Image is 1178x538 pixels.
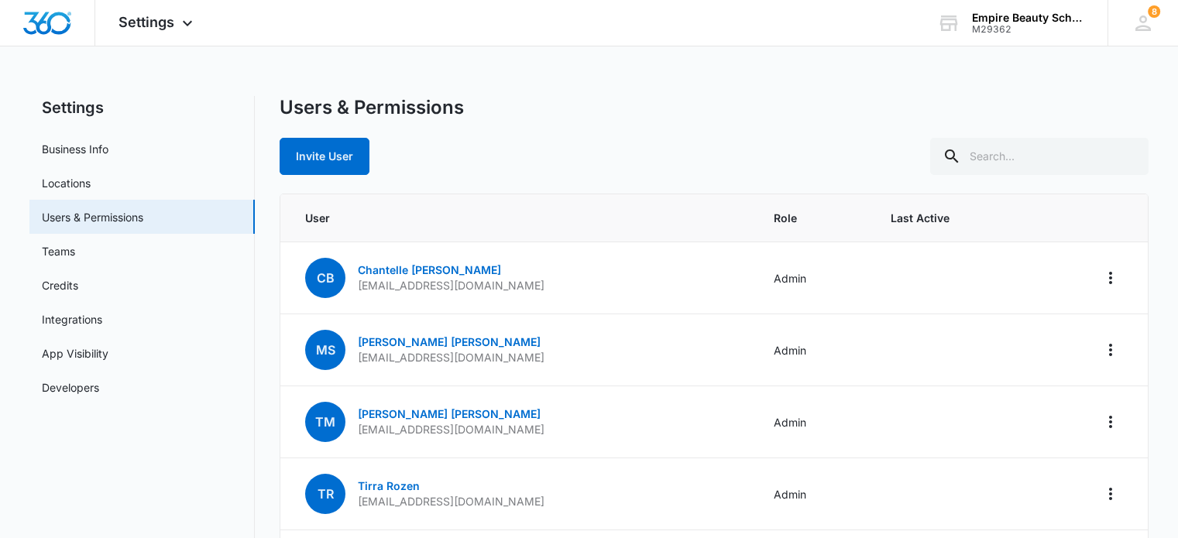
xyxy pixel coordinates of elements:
button: Actions [1098,409,1123,434]
a: Integrations [42,311,102,327]
span: Last Active [891,210,1015,226]
td: Admin [755,386,872,458]
a: Business Info [42,141,108,157]
td: Admin [755,458,872,530]
div: notifications count [1148,5,1160,18]
a: Chantelle [PERSON_NAME] [358,263,501,276]
td: Admin [755,242,872,314]
div: account name [972,12,1085,24]
a: Teams [42,243,75,259]
span: Settings [118,14,174,30]
a: Locations [42,175,91,191]
div: account id [972,24,1085,35]
a: Tirra Rozen [358,479,420,492]
span: TR [305,474,345,514]
p: [EMAIL_ADDRESS][DOMAIN_NAME] [358,278,544,293]
p: [EMAIL_ADDRESS][DOMAIN_NAME] [358,494,544,509]
button: Actions [1098,338,1123,362]
p: [EMAIL_ADDRESS][DOMAIN_NAME] [358,422,544,437]
a: CB [305,272,345,285]
button: Actions [1098,266,1123,290]
a: [PERSON_NAME] [PERSON_NAME] [358,407,541,420]
a: App Visibility [42,345,108,362]
td: Admin [755,314,872,386]
h1: Users & Permissions [280,96,464,119]
a: Users & Permissions [42,209,143,225]
a: [PERSON_NAME] [PERSON_NAME] [358,335,541,348]
span: CB [305,258,345,298]
a: TM [305,416,345,429]
a: Invite User [280,149,369,163]
button: Invite User [280,138,369,175]
p: [EMAIL_ADDRESS][DOMAIN_NAME] [358,350,544,365]
span: MS [305,330,345,370]
button: Actions [1098,481,1123,506]
span: 8 [1148,5,1160,18]
span: TM [305,402,345,442]
h2: Settings [29,96,255,119]
a: Credits [42,277,78,293]
span: Role [774,210,853,226]
a: MS [305,344,345,357]
a: Developers [42,379,99,396]
input: Search... [930,138,1149,175]
a: TR [305,488,345,501]
span: User [305,210,737,226]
